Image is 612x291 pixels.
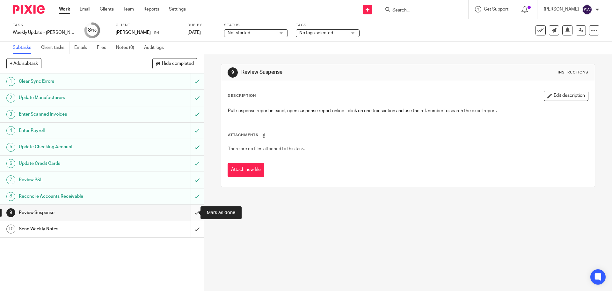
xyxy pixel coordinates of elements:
div: 7 [6,175,15,184]
h1: Update Manufacturers [19,93,129,103]
div: 4 [6,126,15,135]
h1: Update Credit Cards [19,159,129,168]
h1: Update Checking Account [19,142,129,152]
a: Emails [74,42,92,54]
button: Attach new file [228,163,264,177]
a: Team [123,6,134,12]
label: Task [13,23,76,28]
h1: Review P&L [19,175,129,185]
a: Email [80,6,90,12]
h1: Send Weekly Notes [19,224,129,234]
p: [PERSON_NAME] [544,6,579,12]
small: /10 [91,29,97,32]
label: Due by [187,23,216,28]
h1: Review Suspense [241,69,422,76]
span: Not started [228,31,250,35]
div: 10 [6,225,15,234]
div: Instructions [558,70,588,75]
div: 9 [6,208,15,217]
div: 5 [6,143,15,152]
div: 3 [6,110,15,119]
h1: Reconcile Accounts Receivable [19,192,129,201]
div: 8 [88,27,97,34]
h1: Enter Payroll [19,126,129,135]
span: There are no files attached to this task. [228,147,305,151]
div: 1 [6,77,15,86]
span: No tags selected [299,31,333,35]
a: Audit logs [144,42,169,54]
img: svg%3E [582,4,592,15]
div: Weekly Update - Kelly [13,29,76,36]
button: + Add subtask [6,58,41,69]
a: Work [59,6,70,12]
span: Get Support [484,7,508,11]
h1: Enter Scanned Invoices [19,110,129,119]
p: Pull suspense report in excel, open suspense report online - click on one transaction and use the... [228,108,588,114]
div: 9 [228,67,238,78]
label: Status [224,23,288,28]
button: Hide completed [152,58,197,69]
div: Weekly Update - [PERSON_NAME] [13,29,76,36]
a: Client tasks [41,42,69,54]
div: 6 [6,159,15,168]
span: Hide completed [162,61,194,66]
a: Settings [169,6,186,12]
span: Attachments [228,133,259,137]
h1: Clear Sync Errors [19,77,129,86]
p: [PERSON_NAME] [116,29,151,36]
div: 2 [6,94,15,103]
button: Edit description [544,91,588,101]
a: Files [97,42,111,54]
a: Reports [143,6,159,12]
label: Client [116,23,179,28]
input: Search [392,8,449,13]
h1: Review Suspense [19,208,129,218]
p: Description [228,93,256,98]
a: Subtasks [13,42,36,54]
a: Clients [100,6,114,12]
label: Tags [296,23,360,28]
a: Notes (0) [116,42,139,54]
div: 8 [6,192,15,201]
span: [DATE] [187,30,201,35]
img: Pixie [13,5,45,14]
